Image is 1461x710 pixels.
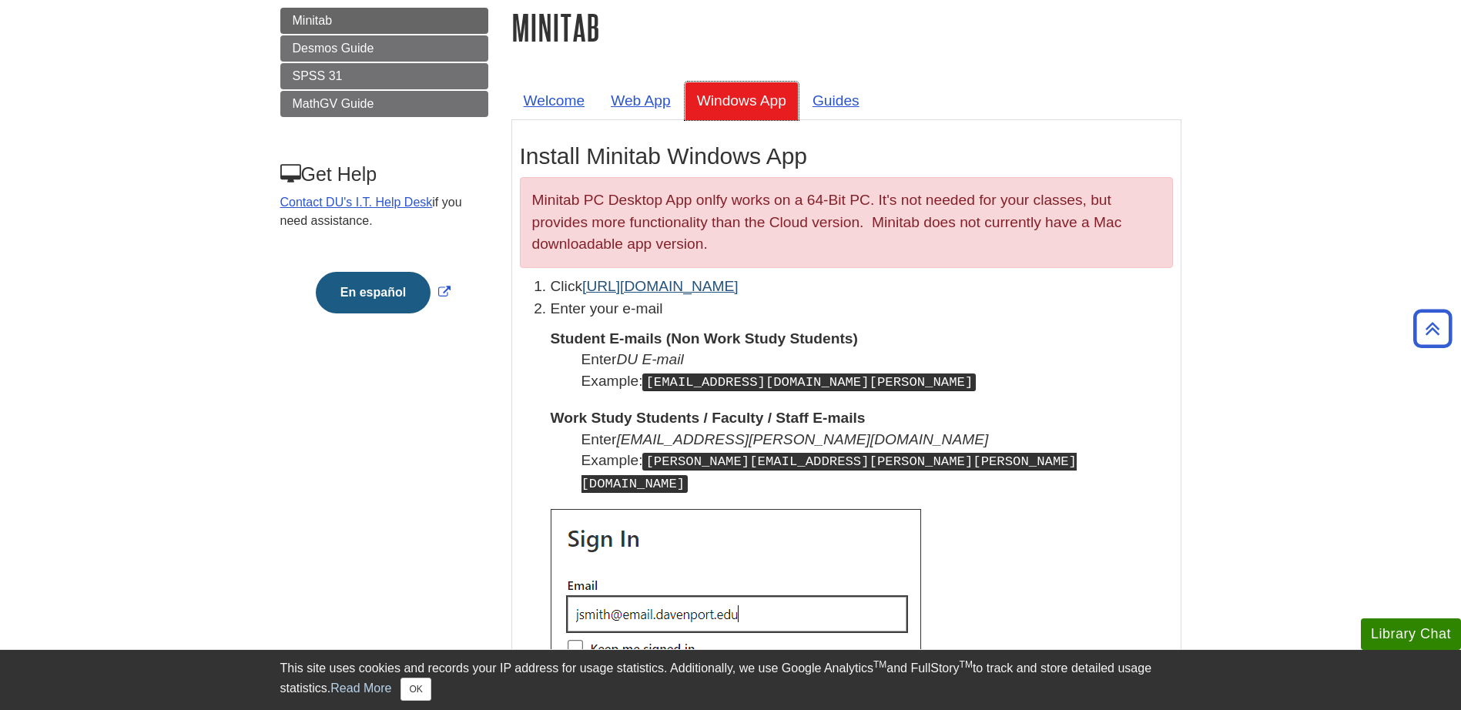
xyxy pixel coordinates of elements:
li: Click [551,276,1173,298]
a: [URL][DOMAIN_NAME] [582,278,739,294]
kbd: [EMAIL_ADDRESS][DOMAIN_NAME][PERSON_NAME] [642,373,976,391]
h3: Get Help [280,163,487,186]
a: Read More [330,682,391,695]
button: En español [316,272,431,313]
div: This site uses cookies and records your IP address for usage statistics. Additionally, we use Goo... [280,659,1181,701]
sup: TM [960,659,973,670]
a: SPSS 31 [280,63,488,89]
dd: Enter Example: [581,429,1173,494]
p: Enter your e-mail [551,298,1173,320]
dt: Student E-mails (Non Work Study Students) [551,328,1173,349]
p: if you need assistance. [280,193,487,230]
h2: Install Minitab Windows App [520,143,1173,169]
a: Web App [598,82,683,119]
span: SPSS 31 [293,69,343,82]
a: MathGV Guide [280,91,488,117]
a: Windows App [685,82,799,119]
span: Desmos Guide [293,42,374,55]
kbd: [PERSON_NAME][EMAIL_ADDRESS][PERSON_NAME][PERSON_NAME][DOMAIN_NAME] [581,453,1077,493]
h1: Minitab [511,8,1181,47]
a: Minitab [280,8,488,34]
button: Close [400,678,431,701]
sup: TM [873,659,886,670]
a: Welcome [511,82,598,119]
dt: Work Study Students / Faculty / Staff E-mails [551,407,1173,428]
div: Minitab PC Desktop App onlfy works on a 64-Bit PC. It's not needed for your classes, but provides... [520,177,1173,268]
a: Desmos Guide [280,35,488,62]
span: Minitab [293,14,333,27]
dd: Enter Example: [581,349,1173,392]
i: [EMAIL_ADDRESS][PERSON_NAME][DOMAIN_NAME] [616,431,988,447]
a: Contact DU's I.T. Help Desk [280,196,433,209]
a: Link opens in new window [312,286,454,299]
span: MathGV Guide [293,97,374,110]
a: Back to Top [1408,318,1457,339]
button: Library Chat [1361,618,1461,650]
div: Guide Page Menu [280,8,488,340]
a: Guides [800,82,872,119]
i: DU E-mail [616,351,683,367]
